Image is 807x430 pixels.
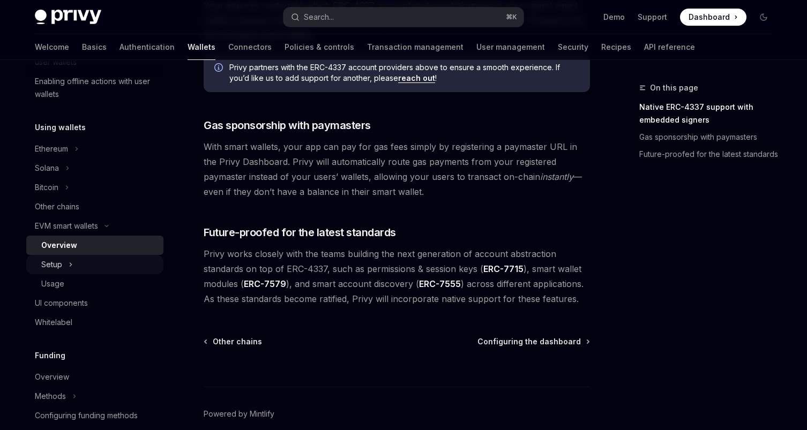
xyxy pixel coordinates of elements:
[119,34,175,60] a: Authentication
[26,367,163,387] a: Overview
[35,200,79,213] div: Other chains
[204,118,371,133] span: Gas sponsorship with paymasters
[367,34,464,60] a: Transaction management
[214,63,225,74] svg: Info
[650,81,698,94] span: On this page
[41,277,64,290] div: Usage
[639,99,781,129] a: Native ERC-4337 support with embedded signers
[26,274,163,293] a: Usage
[304,11,334,24] div: Search...
[477,336,581,347] span: Configuring the dashboard
[35,390,66,403] div: Methods
[558,34,588,60] a: Security
[204,246,590,306] span: Privy works closely with the teams building the next generation of account abstraction standards ...
[35,220,98,232] div: EVM smart wallets
[603,12,625,22] a: Demo
[204,139,590,199] span: With smart wallets, your app can pay for gas fees simply by registering a paymaster URL in the Pr...
[419,278,461,290] a: ERC-7555
[26,387,163,406] button: Toggle Methods section
[35,121,86,134] h5: Using wallets
[540,171,573,182] em: instantly
[82,34,107,60] a: Basics
[244,278,286,290] a: ERC-7579
[639,129,781,146] a: Gas sponsorship with paymasters
[689,12,730,22] span: Dashboard
[285,34,354,60] a: Policies & controls
[41,258,62,271] div: Setup
[476,34,545,60] a: User management
[35,316,72,329] div: Whitelabel
[26,293,163,313] a: UI components
[204,409,274,419] a: Powered by Mintlify
[398,73,435,83] a: reach out
[26,255,163,274] button: Toggle Setup section
[204,225,396,240] span: Future-proofed for the latest standards
[26,178,163,197] button: Toggle Bitcoin section
[601,34,631,60] a: Recipes
[26,406,163,425] a: Configuring funding methods
[26,159,163,178] button: Toggle Solana section
[283,7,524,27] button: Open search
[26,197,163,216] a: Other chains
[26,216,163,236] button: Toggle EVM smart wallets section
[26,139,163,159] button: Toggle Ethereum section
[26,72,163,104] a: Enabling offline actions with user wallets
[205,336,262,347] a: Other chains
[639,146,781,163] a: Future-proofed for the latest standards
[638,12,667,22] a: Support
[477,336,589,347] a: Configuring the dashboard
[644,34,695,60] a: API reference
[680,9,746,26] a: Dashboard
[35,349,65,362] h5: Funding
[41,239,77,252] div: Overview
[229,62,579,84] span: Privy partners with the ERC-4337 account providers above to ensure a smooth experience. If you’d ...
[35,409,138,422] div: Configuring funding methods
[35,142,68,155] div: Ethereum
[35,297,88,310] div: UI components
[26,313,163,332] a: Whitelabel
[35,10,101,25] img: dark logo
[755,9,772,26] button: Toggle dark mode
[188,34,215,60] a: Wallets
[483,263,524,275] a: ERC-7715
[506,13,517,21] span: ⌘ K
[35,371,69,383] div: Overview
[228,34,272,60] a: Connectors
[35,75,157,101] div: Enabling offline actions with user wallets
[213,336,262,347] span: Other chains
[35,181,58,194] div: Bitcoin
[35,162,59,175] div: Solana
[26,236,163,255] a: Overview
[35,34,69,60] a: Welcome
